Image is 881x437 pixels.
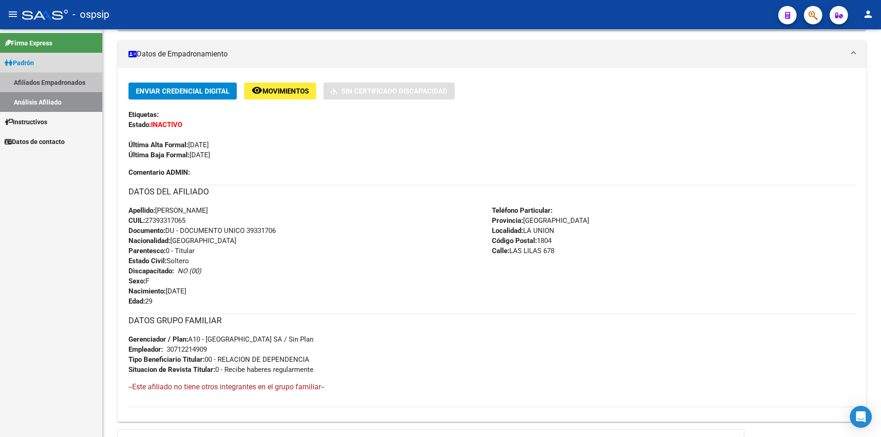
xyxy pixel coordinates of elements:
strong: Calle: [492,247,509,255]
strong: Etiquetas: [128,111,159,119]
h3: DATOS DEL AFILIADO [128,185,855,198]
strong: Empleador: [128,345,163,354]
span: Enviar Credencial Digital [136,87,229,95]
h3: DATOS GRUPO FAMILIAR [128,314,855,327]
span: Sin Certificado Discapacidad [341,87,447,95]
div: Datos de Empadronamiento [117,68,866,422]
strong: Comentario ADMIN: [128,168,190,177]
mat-expansion-panel-header: Datos de Empadronamiento [117,40,866,68]
strong: Edad: [128,297,145,305]
mat-icon: menu [7,9,18,20]
strong: Estado: [128,121,151,129]
strong: INACTIVO [151,121,182,129]
span: [GEOGRAPHIC_DATA] [128,237,236,245]
span: LA UNION [492,227,554,235]
span: Padrón [5,58,34,68]
mat-icon: remove_red_eye [251,85,262,96]
span: F [128,277,149,285]
mat-panel-title: Datos de Empadronamiento [128,49,844,59]
span: Movimientos [262,87,309,95]
strong: Sexo: [128,277,145,285]
strong: Última Baja Formal: [128,151,190,159]
strong: Última Alta Formal: [128,141,188,149]
span: Instructivos [5,117,47,127]
span: 0 - Titular [128,247,195,255]
strong: CUIL: [128,216,145,225]
span: 29 [128,297,152,305]
span: A10 - [GEOGRAPHIC_DATA] SA / Sin Plan [128,335,313,343]
mat-icon: person [863,9,874,20]
strong: Teléfono Particular: [492,206,552,215]
span: - ospsip [72,5,109,25]
button: Enviar Credencial Digital [128,83,237,100]
strong: Tipo Beneficiario Titular: [128,355,205,364]
span: Firma Express [5,38,52,48]
span: DU - DOCUMENTO UNICO 39331706 [128,227,276,235]
strong: Nacimiento: [128,287,166,295]
strong: Parentesco: [128,247,166,255]
strong: Provincia: [492,216,523,225]
strong: Estado Civil: [128,257,167,265]
span: [DATE] [128,141,209,149]
span: Soltero [128,257,189,265]
span: 27393317065 [128,216,185,225]
h4: --Este afiliado no tiene otros integrantes en el grupo familiar-- [128,382,855,392]
strong: Discapacitado: [128,267,174,275]
span: [DATE] [128,287,186,295]
span: 0 - Recibe haberes regularmente [128,365,313,374]
span: 1804 [492,237,552,245]
span: [DATE] [128,151,210,159]
strong: Código Postal: [492,237,537,245]
div: 30712214909 [167,344,207,354]
strong: Gerenciador / Plan: [128,335,188,343]
span: [GEOGRAPHIC_DATA] [492,216,589,225]
strong: Documento: [128,227,165,235]
i: NO (00) [178,267,201,275]
span: 00 - RELACION DE DEPENDENCIA [128,355,309,364]
button: Sin Certificado Discapacidad [323,83,455,100]
strong: Situacion de Revista Titular: [128,365,215,374]
button: Movimientos [244,83,316,100]
strong: Apellido: [128,206,155,215]
strong: Nacionalidad: [128,237,170,245]
span: LAS LILAS 678 [492,247,554,255]
span: Datos de contacto [5,137,65,147]
div: Open Intercom Messenger [850,406,872,428]
strong: Localidad: [492,227,523,235]
span: [PERSON_NAME] [128,206,208,215]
